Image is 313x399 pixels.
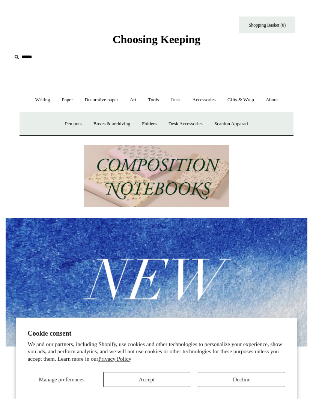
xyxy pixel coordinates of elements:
[113,39,200,44] a: Choosing Keeping
[143,90,164,110] a: Tools
[239,16,295,33] a: Shopping Basket (0)
[125,90,141,110] a: Art
[28,330,286,337] h2: Cookie consent
[137,114,162,134] a: Folders
[6,218,307,346] img: New.jpg__PID:f73bdf93-380a-4a35-bcfe-7823039498e1
[103,372,191,387] button: Accept
[60,114,87,134] a: Pen pots
[30,90,56,110] a: Writing
[88,114,135,134] a: Boxes & archiving
[28,372,96,387] button: Manage preferences
[209,114,253,134] a: Scanlon Apparati
[198,372,285,387] button: Decline
[260,90,283,110] a: About
[166,90,186,110] a: Desk
[98,356,131,362] a: Privacy Policy
[39,376,84,382] span: Manage preferences
[113,33,200,45] span: Choosing Keeping
[28,341,286,363] p: We and our partners, including Shopify, use cookies and other technologies to personalize your ex...
[163,114,208,134] a: Desk Accessories
[222,90,259,110] a: Gifts & Wrap
[80,90,123,110] a: Decorative paper
[84,145,229,207] img: 202302 Composition ledgers.jpg__PID:69722ee6-fa44-49dd-a067-31375e5d54ec
[57,90,78,110] a: Paper
[187,90,221,110] a: Accessories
